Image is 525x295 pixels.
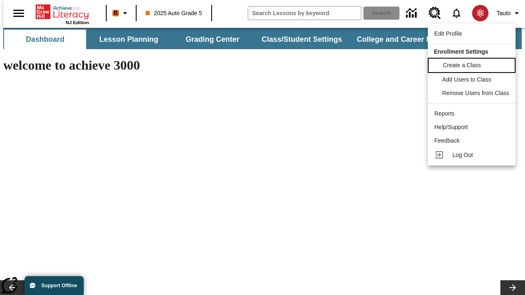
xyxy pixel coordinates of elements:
span: Log Out [452,152,473,158]
span: Edit Profile [434,30,462,37]
span: Reports [434,110,454,117]
span: Enrollment Settings [434,48,488,55]
span: Feedback [434,137,459,144]
span: Help/Support [434,124,468,130]
span: Create a Class [443,62,481,68]
span: Add Users to Class [442,76,491,83]
span: Remove Users from Class [442,90,509,96]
